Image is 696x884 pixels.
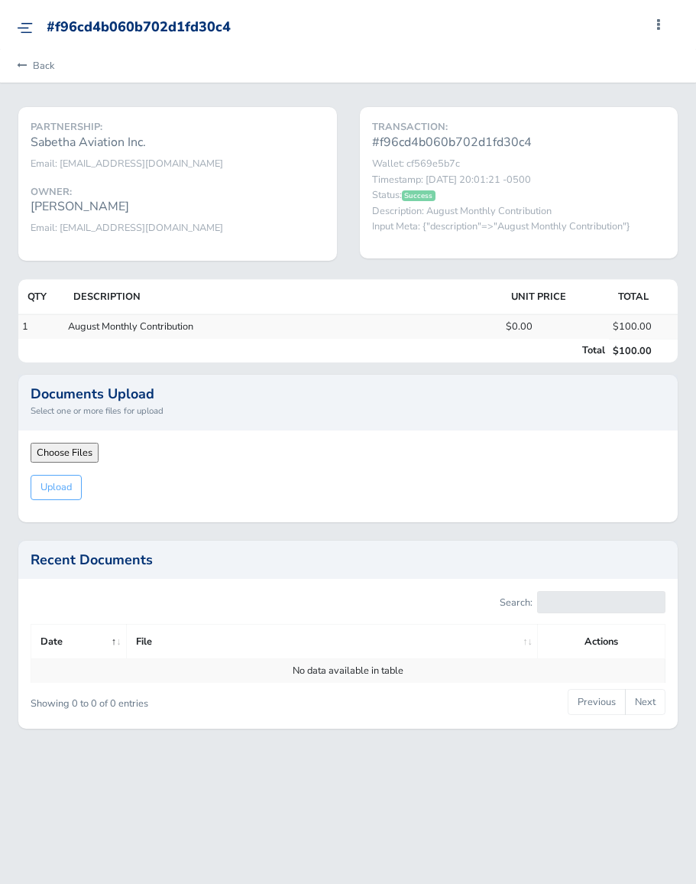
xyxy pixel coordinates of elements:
[31,553,665,567] h2: Recent Documents
[609,279,678,314] th: TOTAL
[31,475,82,500] input: Upload
[17,22,33,34] img: menu_img
[64,279,502,314] th: DESCRIPTION
[613,344,652,358] strong: $100.00
[64,314,502,339] td: August Monthly Contribution
[126,624,537,658] th: File: activate to sort column ascending
[31,220,325,236] p: Email: [EMAIL_ADDRESS][DOMAIN_NAME]
[502,279,609,314] th: UNIT PRICE
[537,591,665,613] input: Search:
[31,624,127,658] th: Date: activate to sort column descending
[31,156,325,171] p: Email: [EMAIL_ADDRESS][DOMAIN_NAME]
[31,120,102,134] strong: PARTNERSHIP:
[500,591,665,613] label: Search:
[538,624,665,658] th: Actions
[18,314,64,339] td: 1
[31,404,665,418] small: Select one or more files for upload
[582,343,605,357] strong: Total
[372,156,666,234] p: Wallet: cf569e5b7c Timestamp: [DATE] 20:01:21 -0500 Status: Description: August Monthly Contribut...
[18,279,64,314] th: QTY
[31,200,325,214] h6: [PERSON_NAME]
[372,135,666,150] h6: #f96cd4b060b702d1fd30c4
[12,49,54,83] a: Back
[609,314,678,339] td: $100.00
[31,135,325,150] h6: Sabetha Aviation Inc.
[47,19,231,36] div: #f96cd4b060b702d1fd30c4
[502,314,609,339] td: $0.00
[31,687,283,711] div: Showing 0 to 0 of 0 entries
[31,387,665,401] h2: Documents Upload
[372,120,448,134] strong: TRANSACTION:
[31,185,72,199] strong: OWNER:
[31,659,665,683] td: No data available in table
[402,190,436,201] span: Success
